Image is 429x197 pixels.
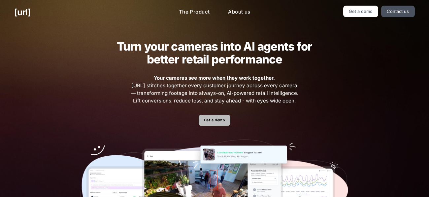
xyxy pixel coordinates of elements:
[174,6,215,19] a: The Product
[107,40,322,66] h2: Turn your cameras into AI agents for better retail performance
[14,6,30,19] a: [URL]
[154,75,275,81] strong: Your cameras see more when they work together.
[223,6,255,19] a: About us
[130,74,299,104] span: [URL] stitches together every customer journey across every camera — transforming footage into al...
[343,6,379,17] a: Get a demo
[381,6,415,17] a: Contact us
[199,115,230,126] a: Get a demo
